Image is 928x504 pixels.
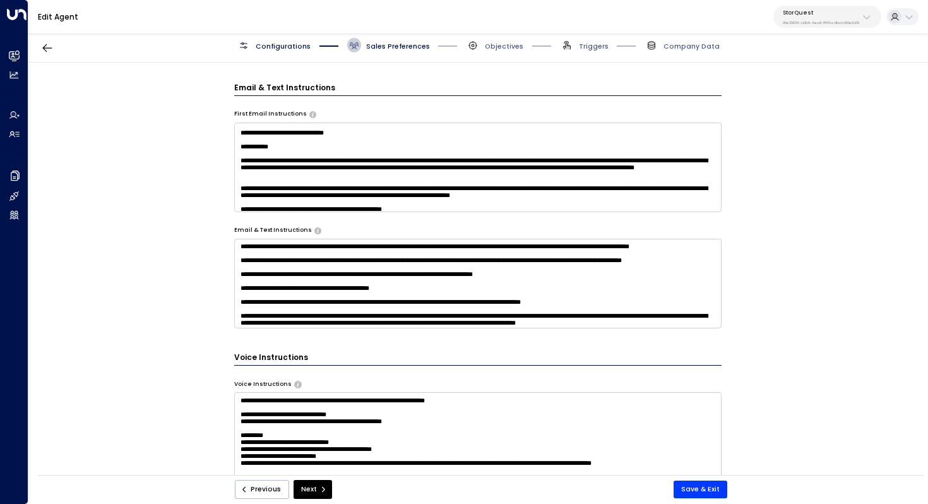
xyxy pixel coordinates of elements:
[773,6,881,28] button: StorQuest95e12634-a2b0-4ea9-845a-0bcfa50e2d19
[294,381,301,387] button: Provide specific instructions for phone conversations, such as tone, pacing, information to empha...
[256,42,311,51] span: Configurations
[485,42,523,51] span: Objectives
[579,42,609,51] span: Triggers
[294,480,332,499] button: Next
[234,380,292,389] label: Voice Instructions
[235,480,289,499] button: Previous
[234,110,307,119] label: First Email Instructions
[783,9,859,16] p: StorQuest
[38,11,78,22] a: Edit Agent
[234,352,722,366] h3: Voice Instructions
[234,82,722,96] h3: Email & Text Instructions
[234,226,312,235] label: Email & Text Instructions
[314,227,321,234] button: Provide any specific instructions you want the agent to follow only when responding to leads via ...
[783,20,859,25] p: 95e12634-a2b0-4ea9-845a-0bcfa50e2d19
[674,481,727,498] button: Save & Exit
[663,42,720,51] span: Company Data
[309,111,316,117] button: Specify instructions for the agent's first email only, such as introductory content, special offe...
[366,42,430,51] span: Sales Preferences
